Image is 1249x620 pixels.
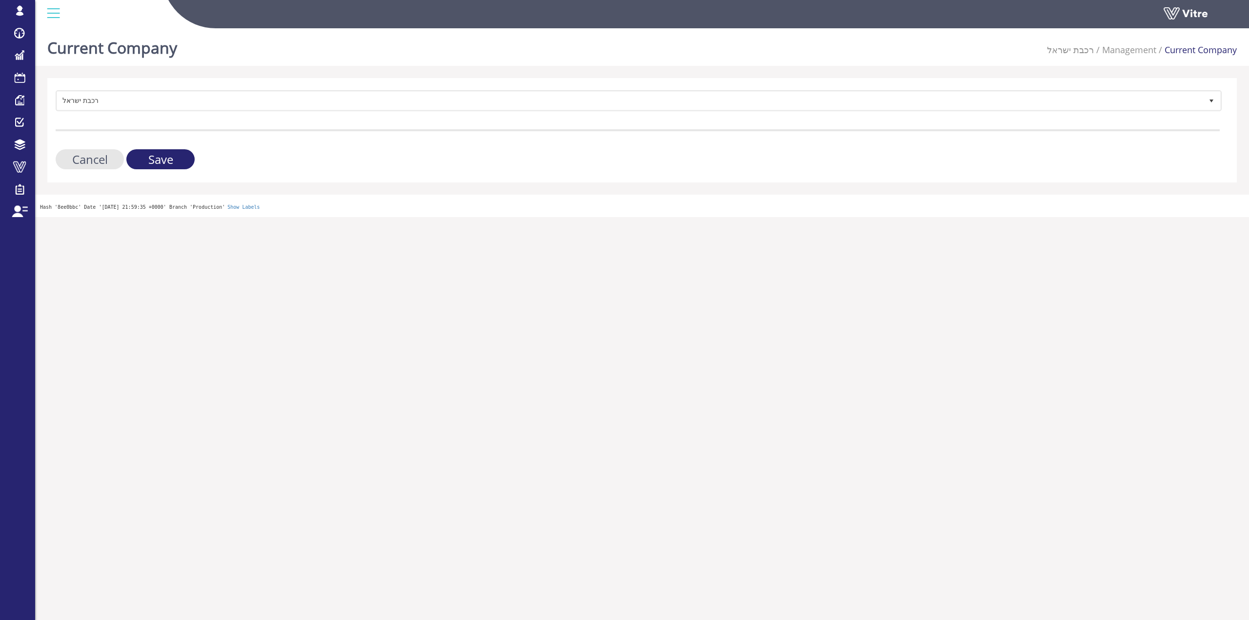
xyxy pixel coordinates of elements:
[56,149,124,169] input: Cancel
[227,204,260,210] a: Show Labels
[1094,44,1156,57] li: Management
[57,92,1203,109] span: רכבת ישראל
[1156,44,1237,57] li: Current Company
[40,204,225,210] span: Hash '8ee0bbc' Date '[DATE] 21:59:35 +0000' Branch 'Production'
[126,149,195,169] input: Save
[1047,44,1094,56] a: רכבת ישראל
[47,24,177,66] h1: Current Company
[1203,92,1220,109] span: select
